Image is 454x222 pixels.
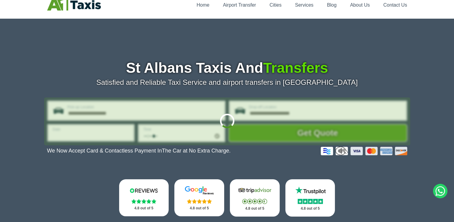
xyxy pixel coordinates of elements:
a: Services [295,2,313,8]
a: Contact Us [383,2,407,8]
span: Transfers [263,60,328,76]
img: Stars [131,199,156,204]
img: Credit And Debit Cards [321,147,407,155]
a: About Us [350,2,370,8]
a: Blog [327,2,336,8]
p: 4.8 out of 5 [126,205,162,212]
a: Trustpilot Stars 4.8 out of 5 [285,179,335,217]
a: Cities [269,2,281,8]
p: Satisfied and Reliable Taxi Service and airport transfers in [GEOGRAPHIC_DATA] [47,78,407,87]
img: Stars [242,199,267,204]
a: Home [197,2,209,8]
a: Airport Transfer [223,2,256,8]
p: 4.8 out of 5 [236,205,273,212]
img: Tripadvisor [237,186,273,195]
p: 4.8 out of 5 [292,205,329,212]
h1: St Albans Taxis And [47,61,407,75]
span: The Car at No Extra Charge. [162,148,230,154]
img: Stars [187,199,212,204]
img: Google [181,186,217,195]
p: 4.8 out of 5 [181,205,218,212]
a: Reviews.io Stars 4.8 out of 5 [119,179,169,216]
img: Reviews.io [126,186,162,195]
p: We Now Accept Card & Contactless Payment In [47,148,231,154]
a: Tripadvisor Stars 4.8 out of 5 [230,179,280,217]
img: Stars [298,199,323,204]
a: Google Stars 4.8 out of 5 [174,179,224,216]
img: Trustpilot [292,186,328,195]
